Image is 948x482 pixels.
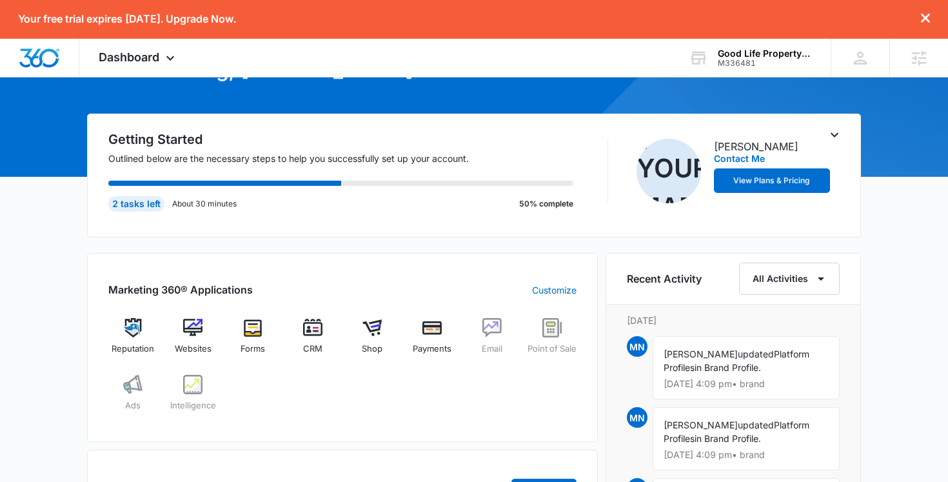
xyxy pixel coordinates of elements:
span: Intelligence [170,399,216,412]
span: CRM [303,343,322,356]
a: Customize [532,283,577,297]
span: updated [738,419,774,430]
span: MN [627,407,647,428]
span: Dashboard [99,50,159,64]
span: [PERSON_NAME] [664,419,738,430]
span: Email [482,343,502,356]
span: in Brand Profile. [695,433,761,444]
span: Forms [241,343,265,356]
h2: Marketing 360® Applications [108,282,253,297]
img: Your Marketing Consultant Team [637,139,701,203]
a: Shop [348,318,397,365]
button: All Activities [739,263,840,295]
span: MN [627,336,647,357]
span: [PERSON_NAME] [664,348,738,359]
p: [PERSON_NAME] [714,139,798,154]
a: Forms [228,318,278,365]
a: CRM [288,318,337,365]
a: Reputation [108,318,158,365]
div: Dashboard [79,39,197,77]
p: [DATE] [627,314,840,327]
p: [DATE] 4:09 pm • brand [664,379,829,388]
p: [DATE] 4:09 pm • brand [664,450,829,459]
span: updated [738,348,774,359]
a: Websites [168,318,218,365]
a: Ads [108,375,158,421]
span: Point of Sale [528,343,577,356]
span: Reputation [112,343,154,356]
p: Your free trial expires [DATE]. Upgrade Now. [18,13,236,25]
div: 2 tasks left [108,196,164,212]
h6: Recent Activity [627,271,702,286]
button: View Plans & Pricing [714,168,830,193]
a: Payments [408,318,457,365]
p: Outlined below are the necessary steps to help you successfully set up your account. [108,152,589,165]
span: Shop [362,343,382,356]
button: Contact Me [714,154,765,163]
a: Email [468,318,517,365]
p: 50% complete [519,198,573,210]
p: About 30 minutes [172,198,237,210]
a: Point of Sale [527,318,577,365]
span: Ads [125,399,141,412]
button: dismiss this dialog [921,13,930,25]
a: Intelligence [168,375,218,421]
button: Toggle Collapse [827,127,842,143]
span: in Brand Profile. [695,362,761,373]
span: Websites [175,343,212,356]
h2: Getting Started [108,130,589,149]
div: account id [718,59,812,68]
span: Payments [413,343,451,356]
div: account name [718,48,812,59]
